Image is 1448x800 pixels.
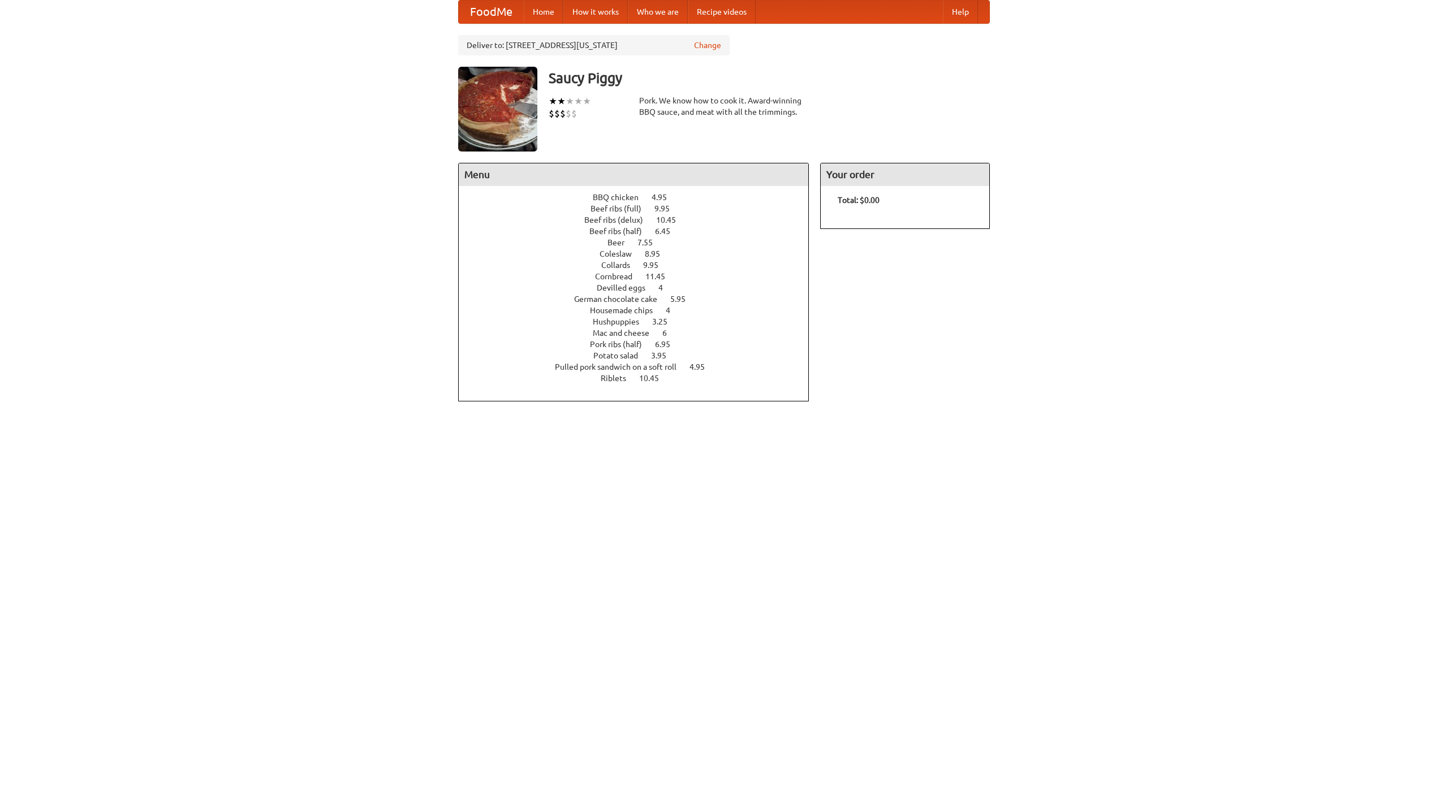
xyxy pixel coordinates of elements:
a: Beer 7.55 [607,238,674,247]
span: Coleslaw [600,249,643,258]
span: 6 [662,328,678,338]
span: 4.95 [652,193,678,202]
a: Beef ribs (half) 6.45 [589,227,691,236]
span: 6.95 [655,340,682,349]
a: German chocolate cake 5.95 [574,295,706,304]
span: 3.25 [652,317,679,326]
span: Riblets [601,374,637,383]
span: 4 [666,306,682,315]
span: Beef ribs (delux) [584,215,654,224]
span: German chocolate cake [574,295,669,304]
span: Collards [601,261,641,270]
span: Pulled pork sandwich on a soft roll [555,362,688,371]
li: ★ [549,95,557,107]
img: angular.jpg [458,67,537,152]
a: BBQ chicken 4.95 [593,193,688,202]
span: 11.45 [645,272,676,281]
h4: Menu [459,163,808,186]
a: Help [943,1,978,23]
h4: Your order [821,163,989,186]
a: Who we are [628,1,688,23]
a: Hushpuppies 3.25 [593,317,688,326]
a: Coleslaw 8.95 [600,249,681,258]
span: Housemade chips [590,306,664,315]
span: 8.95 [645,249,671,258]
a: Mac and cheese 6 [593,328,688,338]
span: 6.45 [655,227,682,236]
span: Hushpuppies [593,317,650,326]
span: 9.95 [654,204,681,213]
a: Riblets 10.45 [601,374,680,383]
a: Potato salad 3.95 [593,351,687,360]
li: $ [560,107,566,120]
span: Devilled eggs [597,283,657,292]
a: Pork ribs (half) 6.95 [590,340,691,349]
li: ★ [583,95,591,107]
span: 7.55 [637,238,664,247]
span: Pork ribs (half) [590,340,653,349]
a: Beef ribs (full) 9.95 [591,204,691,213]
a: Cornbread 11.45 [595,272,686,281]
li: ★ [566,95,574,107]
li: $ [549,107,554,120]
a: Change [694,40,721,51]
span: Mac and cheese [593,328,661,338]
a: Recipe videos [688,1,756,23]
a: Housemade chips 4 [590,306,691,315]
span: 4.95 [689,362,716,371]
li: ★ [574,95,583,107]
a: Home [524,1,563,23]
a: Collards 9.95 [601,261,679,270]
span: Beef ribs (half) [589,227,653,236]
span: Potato salad [593,351,649,360]
span: BBQ chicken [593,193,650,202]
li: ★ [557,95,566,107]
a: FoodMe [459,1,524,23]
a: How it works [563,1,628,23]
span: Cornbread [595,272,644,281]
span: Beef ribs (full) [591,204,653,213]
li: $ [566,107,571,120]
li: $ [571,107,577,120]
b: Total: $0.00 [838,196,880,205]
span: 10.45 [639,374,670,383]
h3: Saucy Piggy [549,67,990,89]
span: 3.95 [651,351,678,360]
span: Beer [607,238,636,247]
span: 5.95 [670,295,697,304]
li: $ [554,107,560,120]
span: 9.95 [643,261,670,270]
span: 4 [658,283,674,292]
a: Beef ribs (delux) 10.45 [584,215,697,224]
a: Devilled eggs 4 [597,283,684,292]
div: Pork. We know how to cook it. Award-winning BBQ sauce, and meat with all the trimmings. [639,95,809,118]
div: Deliver to: [STREET_ADDRESS][US_STATE] [458,35,730,55]
a: Pulled pork sandwich on a soft roll 4.95 [555,362,726,371]
span: 10.45 [656,215,687,224]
